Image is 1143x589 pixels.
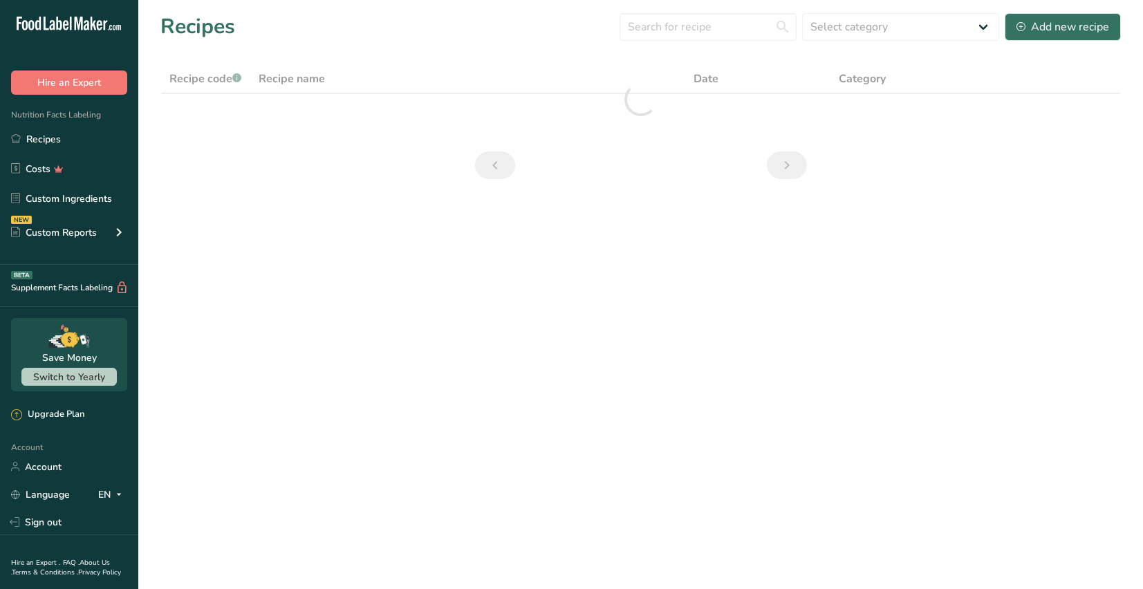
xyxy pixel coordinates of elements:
[11,558,60,568] a: Hire an Expert .
[475,151,515,179] a: Previous page
[1016,19,1109,35] div: Add new recipe
[98,486,127,503] div: EN
[33,371,105,384] span: Switch to Yearly
[11,483,70,507] a: Language
[1005,13,1121,41] button: Add new recipe
[11,216,32,224] div: NEW
[21,368,117,386] button: Switch to Yearly
[63,558,80,568] a: FAQ .
[160,11,235,42] h1: Recipes
[42,350,97,365] div: Save Money
[78,568,121,577] a: Privacy Policy
[12,568,78,577] a: Terms & Conditions .
[11,71,127,95] button: Hire an Expert
[11,271,32,279] div: BETA
[620,13,797,41] input: Search for recipe
[767,151,807,179] a: Next page
[11,225,97,240] div: Custom Reports
[11,558,110,577] a: About Us .
[11,408,84,422] div: Upgrade Plan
